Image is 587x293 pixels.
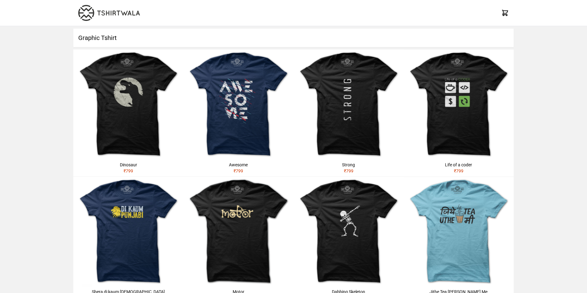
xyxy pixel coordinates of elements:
img: awesome.jpg [183,49,293,159]
img: life-of-a-coder.jpg [404,49,514,159]
img: shera-di-kaum-punjabi-1.jpg [73,177,183,287]
div: Strong [296,162,401,168]
img: skeleton-dabbing.jpg [294,177,404,287]
div: Life of a coder [406,162,511,168]
img: jithe-tea-uthe-me.jpg [404,177,514,287]
span: ₹ 799 [454,168,463,173]
span: ₹ 799 [344,168,353,173]
img: strong.jpg [294,49,404,159]
h1: Graphic Tshirt [73,29,514,47]
a: Dinosaur₹799 [73,49,183,176]
img: motor.jpg [183,177,293,287]
a: Awesome₹799 [183,49,293,176]
div: Awesome [186,162,291,168]
img: dinosaur.jpg [73,49,183,159]
img: TW-LOGO-400-104.png [78,5,140,21]
a: Life of a coder₹799 [404,49,514,176]
a: Strong₹799 [294,49,404,176]
div: Dinosaur [76,162,181,168]
span: ₹ 799 [124,168,133,173]
span: ₹ 799 [234,168,243,173]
